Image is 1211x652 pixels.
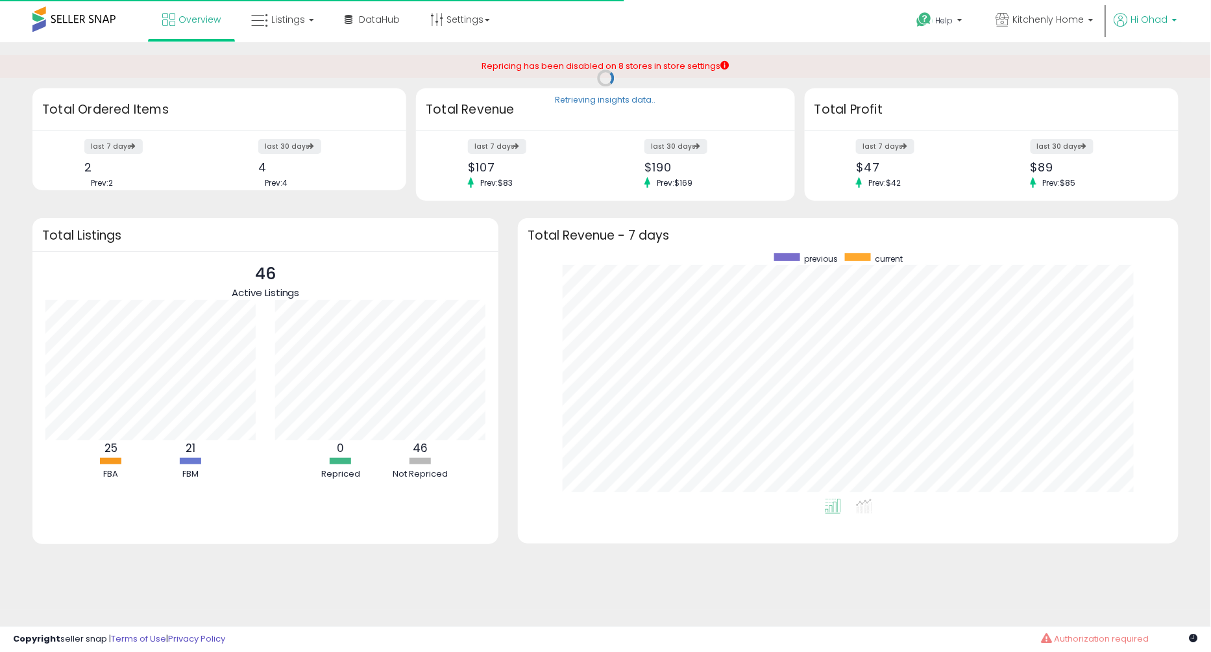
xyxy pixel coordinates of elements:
[644,139,707,154] label: last 30 days
[556,94,656,106] div: Retrieving insights data..
[42,231,489,240] h3: Total Listings
[186,440,195,456] b: 21
[84,160,210,174] div: 2
[271,13,305,26] span: Listings
[468,160,596,174] div: $107
[468,139,526,154] label: last 7 days
[42,101,397,119] h3: Total Ordered Items
[178,13,221,26] span: Overview
[856,139,914,154] label: last 7 days
[936,15,953,26] span: Help
[907,2,975,42] a: Help
[1013,13,1084,26] span: Kitchenly Home
[258,160,384,174] div: 4
[426,101,785,119] h3: Total Revenue
[302,468,380,481] div: Repriced
[856,160,981,174] div: $47
[650,177,699,188] span: Prev: $169
[875,253,903,264] span: current
[862,177,907,188] span: Prev: $42
[232,262,300,286] p: 46
[814,101,1169,119] h3: Total Profit
[916,12,933,28] i: Get Help
[1131,13,1168,26] span: Hi Ohad
[152,468,230,481] div: FBM
[337,440,344,456] b: 0
[413,440,428,456] b: 46
[258,139,321,154] label: last 30 days
[805,253,838,264] span: previous
[382,468,459,481] div: Not Repriced
[258,177,294,188] span: Prev: 4
[84,139,143,154] label: last 7 days
[359,13,400,26] span: DataHub
[1031,160,1156,174] div: $89
[1114,13,1177,42] a: Hi Ohad
[474,177,519,188] span: Prev: $83
[232,286,300,299] span: Active Listings
[644,160,772,174] div: $190
[1036,177,1083,188] span: Prev: $85
[72,468,150,481] div: FBA
[528,231,1169,240] h3: Total Revenue - 7 days
[1031,139,1094,154] label: last 30 days
[482,60,729,73] div: Repricing has been disabled on 8 stores in store settings
[84,177,119,188] span: Prev: 2
[104,440,117,456] b: 25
